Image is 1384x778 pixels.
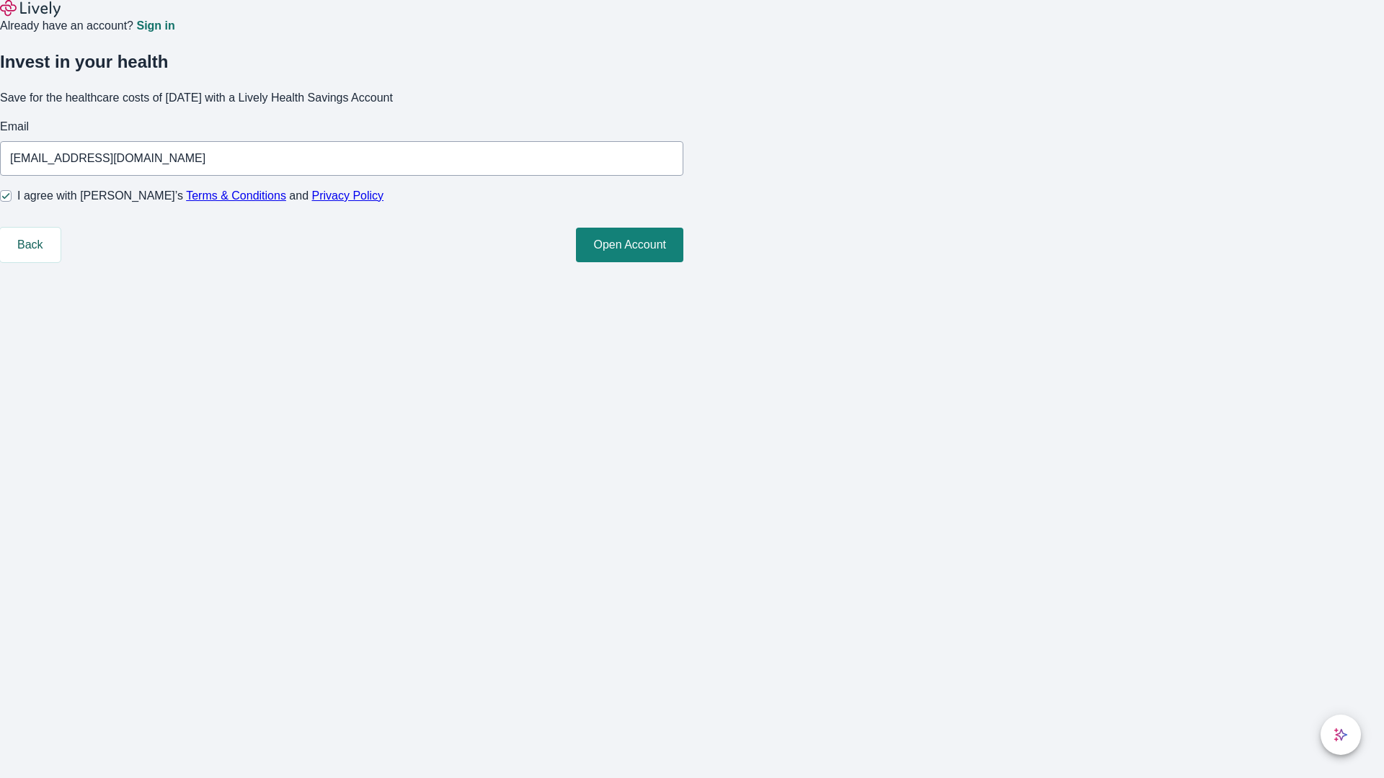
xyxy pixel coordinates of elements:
a: Privacy Policy [312,189,384,202]
a: Terms & Conditions [186,189,286,202]
button: Open Account [576,228,683,262]
a: Sign in [136,20,174,32]
button: chat [1321,715,1361,755]
svg: Lively AI Assistant [1334,728,1348,742]
span: I agree with [PERSON_NAME]’s and [17,187,383,205]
